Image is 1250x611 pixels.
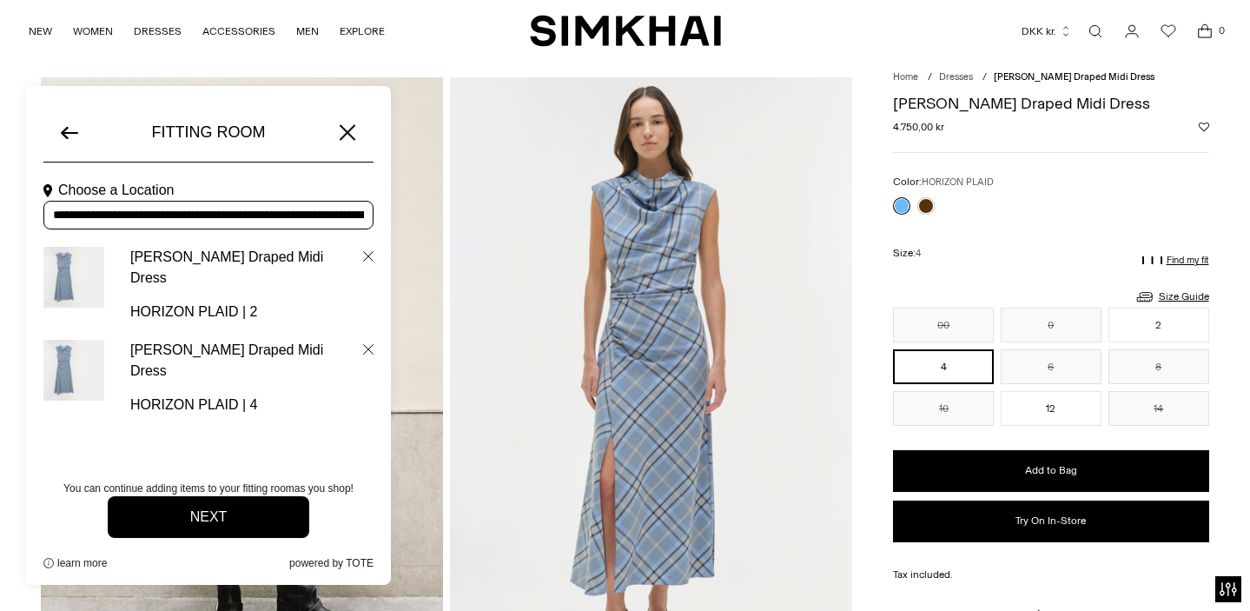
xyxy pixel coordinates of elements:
span: [PERSON_NAME] Draped Midi Dress [994,71,1154,83]
button: DKK kr. [1022,12,1072,50]
a: Wishlist [1151,14,1186,49]
div: / [982,70,987,85]
a: DRESSES [134,12,182,50]
span: [PERSON_NAME] Draped Midi Dress [130,247,363,289]
a: powered by TOTE [289,557,374,569]
svg: Remove Burke Draped Midi Dress from cart [363,251,374,262]
h1: fitting room [78,121,339,144]
nav: breadcrumbs [893,70,1208,85]
div: Tax included. [893,567,1208,582]
label: Color: [893,174,994,190]
span: HORIZON PLAID | 4 [130,395,257,415]
svg: Go back [61,121,78,144]
a: EXPLORE [340,12,385,50]
button: 14 [1108,391,1209,426]
a: ACCESSORIES [202,12,275,50]
a: Home [893,71,918,83]
button: 00 [893,308,994,342]
a: NEW [29,12,52,50]
button: Add to Wishlist [1199,122,1209,132]
div: / [928,70,932,85]
button: 10 [893,391,994,426]
svg: Remove Burke Draped Midi Dress from cart [363,344,374,355]
a: Open cart modal [1187,14,1222,49]
button: Try On In-Store [893,501,1208,542]
img: Burke Draped Midi Dress Image [43,340,84,401]
button: Add to Bag [893,450,1208,492]
button: 6 [1001,349,1101,384]
button: Next [108,496,309,538]
button: 0 [1001,308,1101,342]
span: 4.750,00 kr [893,119,944,135]
span: Choose a Location [58,180,174,201]
button: 8 [1108,349,1209,384]
a: SIMKHAI [530,14,721,48]
label: Size: [893,245,921,262]
a: WOMEN [73,12,113,50]
a: MEN [296,12,319,50]
span: HORIZON PLAID [922,176,994,188]
span: You can continue adding items to your fitting room as you shop! [43,481,374,496]
img: Burke Draped Midi Dress Image [43,247,84,308]
span: 4 [916,248,921,259]
span: [PERSON_NAME] Draped Midi Dress [130,340,363,382]
button: 12 [1001,391,1101,426]
span: Add to Bag [1025,463,1077,478]
a: Size Guide [1134,286,1209,308]
svg: Close widget [339,121,356,144]
button: 2 [1108,308,1209,342]
span: HORIZON PLAID | 2 [130,302,257,322]
a: Open search modal [1078,14,1113,49]
span: 0 [1214,23,1229,38]
a: Dresses [939,71,973,83]
button: 4 [893,349,994,384]
a: Go to the account page [1114,14,1149,49]
h1: [PERSON_NAME] Draped Midi Dress [893,96,1208,111]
